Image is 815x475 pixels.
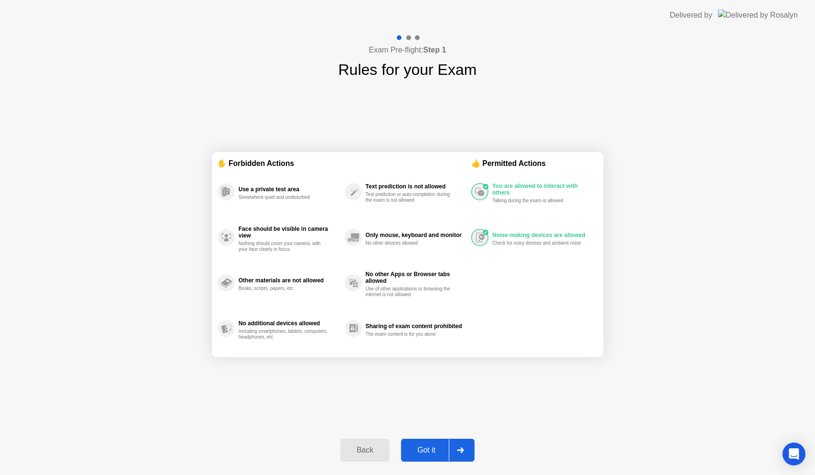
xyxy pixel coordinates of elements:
[239,195,329,200] div: Somewhere quiet and undisturbed
[366,232,466,238] div: Only mouse, keyboard and monitor
[401,439,475,462] button: Got it
[366,286,456,298] div: Use of other applications or browsing the internet is not allowed
[239,226,340,239] div: Face should be visible in camera view
[366,331,456,337] div: The exam content is for you alone
[670,10,712,21] div: Delivered by
[366,183,466,190] div: Text prediction is not allowed
[492,183,593,196] div: You are allowed to interact with others
[369,44,446,56] h4: Exam Pre-flight:
[423,46,446,54] b: Step 1
[783,443,805,465] div: Open Intercom Messenger
[366,323,466,330] div: Sharing of exam content prohibited
[366,192,456,203] div: Text prediction or auto-completion during the exam is not allowed
[343,446,387,454] div: Back
[239,329,329,340] div: Including smartphones, tablets, computers, headphones, etc.
[239,320,340,327] div: No additional devices allowed
[340,439,390,462] button: Back
[492,240,582,246] div: Check for noisy devices and ambient noise
[366,240,456,246] div: No other devices allowed
[404,446,449,454] div: Got it
[492,198,582,204] div: Talking during the exam is allowed
[239,277,340,284] div: Other materials are not allowed
[366,271,466,284] div: No other Apps or Browser tabs allowed
[239,286,329,291] div: Books, scripts, papers, etc
[718,10,798,21] img: Delivered by Rosalyn
[471,158,597,169] div: 👍 Permitted Actions
[239,186,340,193] div: Use a private test area
[339,58,477,81] h1: Rules for your Exam
[218,158,472,169] div: ✋ Forbidden Actions
[492,232,593,238] div: Noise-making devices are allowed
[239,241,329,252] div: Nothing should cover your camera, with your face clearly in focus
